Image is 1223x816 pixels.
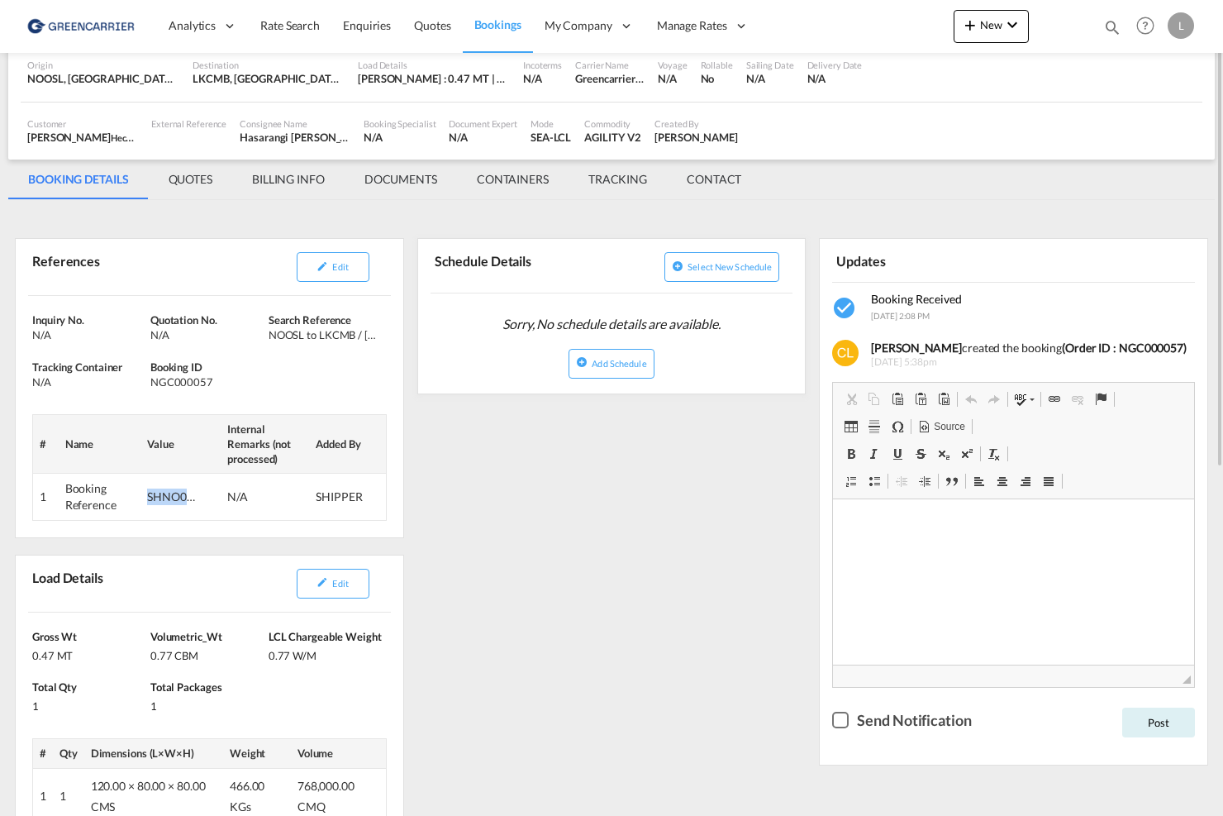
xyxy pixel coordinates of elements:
div: References [28,246,206,289]
div: No [701,71,733,86]
md-tab-item: BOOKING DETAILS [8,160,149,199]
md-icon: icon-chevron-down [1002,15,1022,35]
button: icon-plus-circleAdd Schedule [569,349,654,379]
div: N/A [150,327,264,342]
a: Bold (Ctrl+B) [840,443,863,465]
div: Document Expert [449,117,517,130]
div: Schedule Details [431,246,608,286]
button: Post [1122,708,1195,737]
a: Insert/Remove Bulleted List [863,470,886,492]
a: Justify [1037,470,1060,492]
b: (Order ID : NGC000057) [1062,341,1187,355]
td: 1 [33,474,59,520]
div: Destination [193,59,345,71]
div: Customer [27,117,138,130]
div: Voyage [658,59,687,71]
span: 466.00 KGs [230,779,264,814]
span: Booking Received [871,292,962,306]
md-icon: icon-magnify [1103,18,1121,36]
th: Name [59,414,141,474]
span: Sorry, No schedule details are available. [496,308,727,340]
div: Carrier Name [575,59,645,71]
div: N/A [364,130,435,145]
div: SHNO00075709 [147,489,197,505]
div: N/A [658,71,687,86]
div: Send Notification [857,710,971,731]
a: Insert/Remove Numbered List [840,470,863,492]
div: icon-magnify [1103,18,1121,43]
div: Booking Specialist [364,117,435,130]
a: Strikethrough [909,443,932,465]
span: Source [931,420,964,434]
md-icon: icon-plus-circle [576,356,588,368]
th: Value [140,414,221,474]
span: 768,000.00 CMQ [297,779,355,814]
a: Anchor [1089,389,1112,410]
b: [PERSON_NAME] [871,341,962,355]
a: Increase Indent [913,470,936,492]
div: Rollable [701,59,733,71]
a: Insert Special Character [886,416,909,437]
a: Unlink [1066,389,1089,410]
span: [DATE] 5:38pm [871,356,1187,370]
iframe: Editor, editor2 [833,499,1194,665]
span: Manage Rates [657,17,727,34]
div: Origin [27,59,179,71]
div: Load Details [358,59,510,71]
span: Enquiries [343,18,391,32]
button: icon-plus-circleSelect new schedule [664,252,779,282]
span: LCL Chargeable Weight [269,630,382,643]
div: N/A [807,71,863,86]
span: [DATE] 2:08 PM [871,311,930,321]
span: Volumetric_Wt [150,630,222,643]
a: Paste as plain text (Ctrl+Shift+V) [909,389,932,410]
button: icon-plus 400-fgNewicon-chevron-down [954,10,1029,43]
span: 120.00 × 80.00 × 80.00 CMS [91,779,206,814]
md-icon: icon-pencil [316,260,328,272]
a: Align Right [1014,470,1037,492]
span: Total Packages [150,680,222,694]
a: Paste (Ctrl+V) [886,389,909,410]
div: AGILITY V2 [584,130,641,145]
a: Cut (Ctrl+X) [840,389,863,410]
span: Help [1131,12,1159,40]
div: SEA-LCL [531,130,571,145]
div: Charlotte Loennecken [654,130,738,145]
span: My Company [545,17,612,34]
div: N/A [32,327,146,342]
div: Consignee Name [240,117,350,130]
span: New [960,18,1022,31]
a: Copy (Ctrl+C) [863,389,886,410]
th: Internal Remarks (not processed) [221,414,309,474]
div: N/A [746,71,794,86]
div: NOOSL, Oslo, Norway, Northern Europe, Europe [27,71,179,86]
span: Select new schedule [688,261,772,272]
th: Weight [223,739,291,768]
div: N/A [32,375,146,389]
div: N/A [449,130,517,145]
a: Link (Ctrl+K) [1043,389,1066,410]
div: N/A [523,71,542,86]
md-tab-item: CONTACT [667,160,761,199]
span: Search Reference [269,313,351,327]
span: Edit [332,578,348,589]
div: Created By [654,117,738,130]
div: Hasarangi [PERSON_NAME] [240,130,350,145]
div: N/A [227,489,277,505]
div: 0.77 CBM [150,644,264,663]
th: # [33,739,53,768]
div: 1 [150,694,264,713]
div: L [1168,12,1194,39]
a: Block Quote [940,470,964,492]
div: Mode [531,117,571,130]
md-icon: icon-pencil [316,576,328,588]
td: SHIPPER [309,474,386,520]
md-tab-item: BILLING INFO [232,160,345,199]
md-tab-item: CONTAINERS [457,160,569,199]
div: [PERSON_NAME] : 0.47 MT | Volumetric Wt : 0.77 CBM | Chargeable Wt : 0.77 W/M [358,71,510,86]
a: Paste from Word [932,389,955,410]
span: Rate Search [260,18,320,32]
span: Quotation No. [150,313,217,327]
div: 0.47 MT [32,644,146,663]
md-pagination-wrapper: Use the left and right arrow keys to navigate between tabs [8,160,761,199]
